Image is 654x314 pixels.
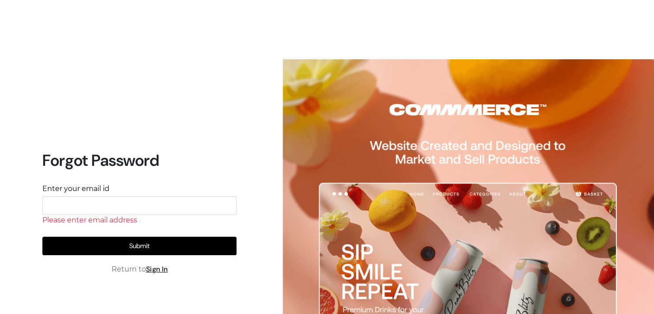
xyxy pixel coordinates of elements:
[42,184,109,194] label: Enter your email id
[42,215,137,226] label: Please enter email address
[42,151,237,170] h1: Forgot Password
[42,237,237,255] button: Submit
[146,264,168,274] a: Sign In
[112,264,168,275] span: Return to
